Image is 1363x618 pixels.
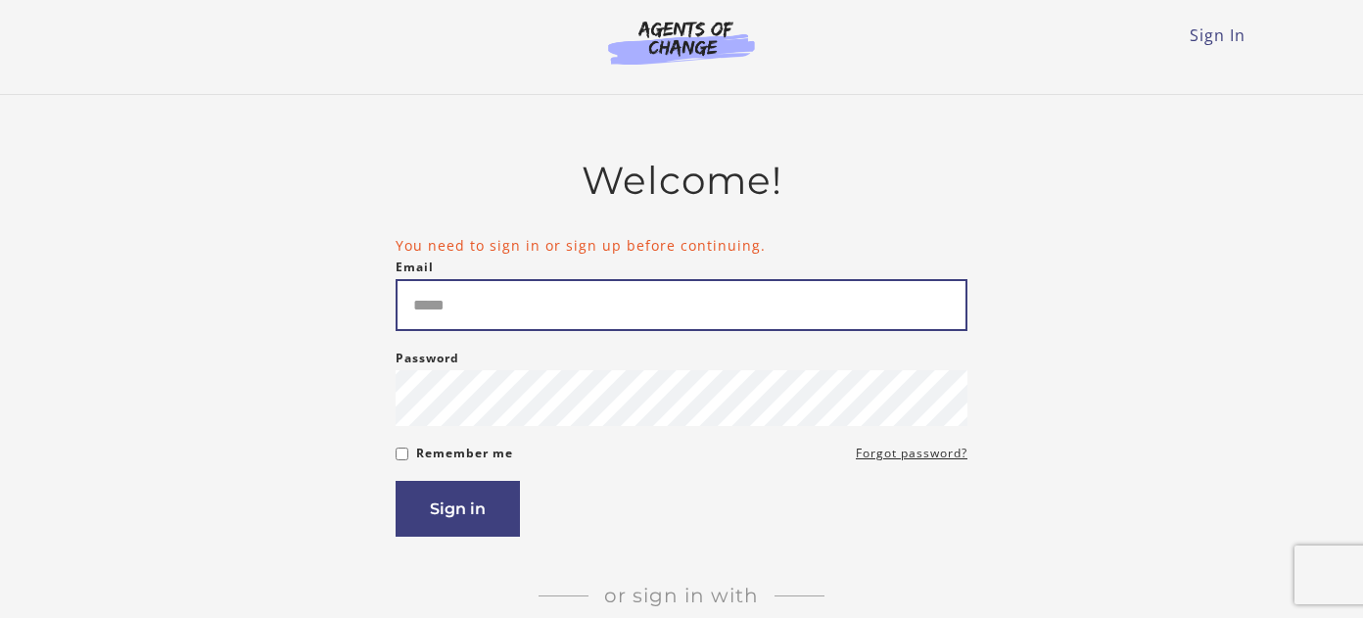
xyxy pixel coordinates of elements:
li: You need to sign in or sign up before continuing. [396,235,967,256]
a: Forgot password? [856,442,967,465]
img: Agents of Change Logo [587,20,775,65]
a: Sign In [1190,24,1245,46]
span: Or sign in with [588,584,775,607]
label: Password [396,347,459,370]
h2: Welcome! [396,158,967,204]
label: Email [396,256,434,279]
label: Remember me [416,442,513,465]
button: Sign in [396,481,520,537]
